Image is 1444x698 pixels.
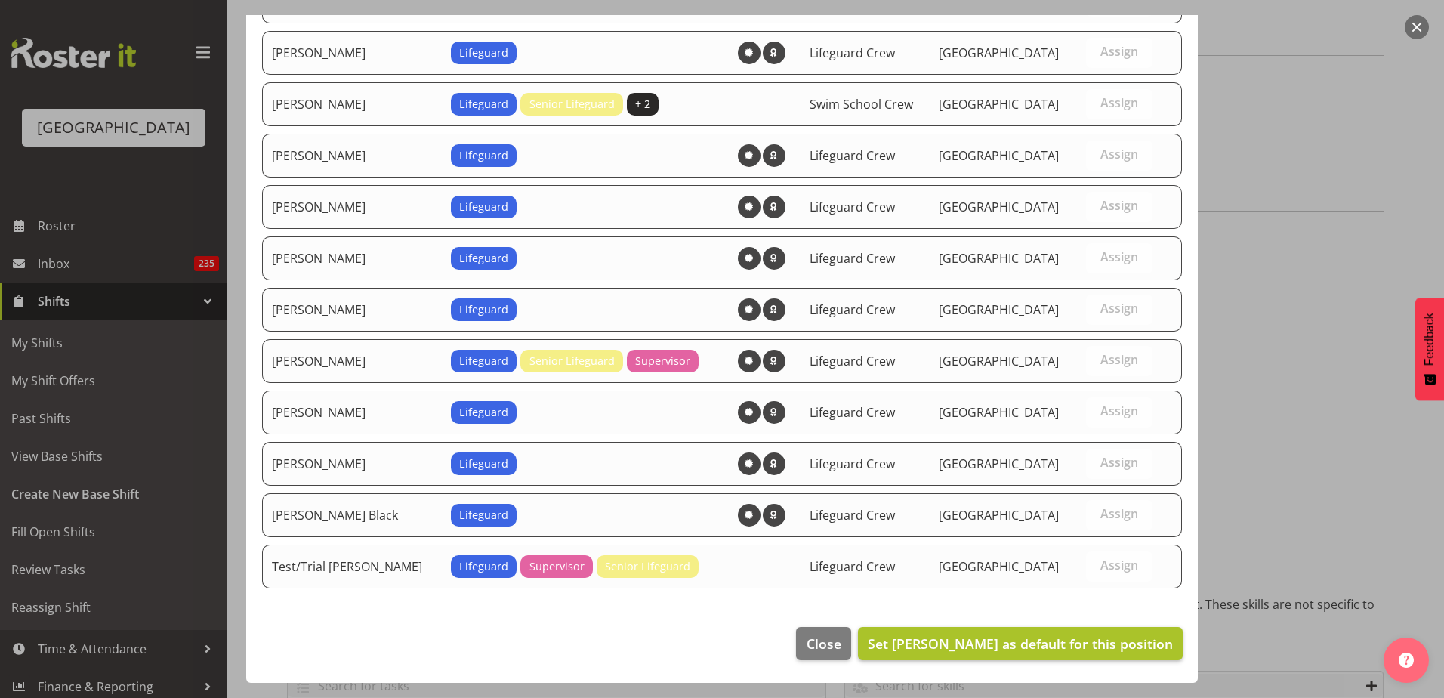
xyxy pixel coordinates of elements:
[939,147,1059,164] span: [GEOGRAPHIC_DATA]
[459,199,508,215] span: Lifeguard
[939,404,1059,421] span: [GEOGRAPHIC_DATA]
[262,493,442,537] td: [PERSON_NAME] Black
[262,185,442,229] td: [PERSON_NAME]
[1423,313,1436,366] span: Feedback
[1415,298,1444,400] button: Feedback - Show survey
[939,45,1059,61] span: [GEOGRAPHIC_DATA]
[810,301,895,318] span: Lifeguard Crew
[459,456,508,472] span: Lifeguard
[1100,352,1138,367] span: Assign
[939,353,1059,369] span: [GEOGRAPHIC_DATA]
[807,634,841,653] span: Close
[529,558,585,575] span: Supervisor
[810,250,895,267] span: Lifeguard Crew
[459,45,508,61] span: Lifeguard
[262,134,442,178] td: [PERSON_NAME]
[1100,147,1138,162] span: Assign
[810,147,895,164] span: Lifeguard Crew
[262,288,442,332] td: [PERSON_NAME]
[1100,249,1138,264] span: Assign
[459,507,508,523] span: Lifeguard
[1100,557,1138,573] span: Assign
[810,404,895,421] span: Lifeguard Crew
[635,353,690,369] span: Supervisor
[529,353,615,369] span: Senior Lifeguard
[939,507,1059,523] span: [GEOGRAPHIC_DATA]
[459,147,508,164] span: Lifeguard
[810,199,895,215] span: Lifeguard Crew
[635,96,650,113] span: + 2
[1100,95,1138,110] span: Assign
[939,558,1059,575] span: [GEOGRAPHIC_DATA]
[939,96,1059,113] span: [GEOGRAPHIC_DATA]
[939,199,1059,215] span: [GEOGRAPHIC_DATA]
[459,558,508,575] span: Lifeguard
[262,545,442,588] td: Test/Trial [PERSON_NAME]
[459,96,508,113] span: Lifeguard
[459,301,508,318] span: Lifeguard
[1100,301,1138,316] span: Assign
[262,442,442,486] td: [PERSON_NAME]
[459,353,508,369] span: Lifeguard
[1100,198,1138,213] span: Assign
[459,404,508,421] span: Lifeguard
[605,558,690,575] span: Senior Lifeguard
[262,236,442,280] td: [PERSON_NAME]
[529,96,615,113] span: Senior Lifeguard
[858,627,1183,660] button: Set [PERSON_NAME] as default for this position
[262,31,442,75] td: [PERSON_NAME]
[868,635,1173,653] span: Set [PERSON_NAME] as default for this position
[939,250,1059,267] span: [GEOGRAPHIC_DATA]
[1399,653,1414,668] img: help-xxl-2.png
[810,96,913,113] span: Swim School Crew
[810,507,895,523] span: Lifeguard Crew
[262,339,442,383] td: [PERSON_NAME]
[1100,44,1138,59] span: Assign
[459,250,508,267] span: Lifeguard
[810,353,895,369] span: Lifeguard Crew
[810,456,895,472] span: Lifeguard Crew
[262,82,442,126] td: [PERSON_NAME]
[796,627,850,660] button: Close
[810,558,895,575] span: Lifeguard Crew
[1100,455,1138,470] span: Assign
[262,391,442,434] td: [PERSON_NAME]
[1100,403,1138,418] span: Assign
[939,301,1059,318] span: [GEOGRAPHIC_DATA]
[810,45,895,61] span: Lifeguard Crew
[939,456,1059,472] span: [GEOGRAPHIC_DATA]
[1100,506,1138,521] span: Assign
